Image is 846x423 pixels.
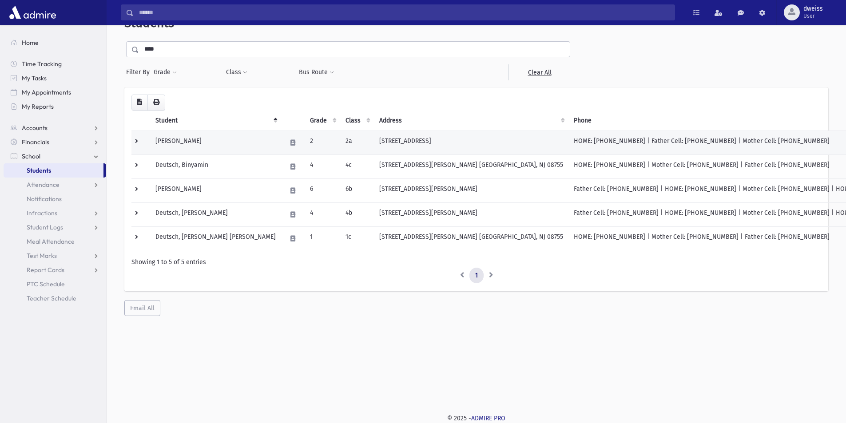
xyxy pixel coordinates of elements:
td: 4 [305,154,340,178]
a: Time Tracking [4,57,106,71]
a: PTC Schedule [4,277,106,291]
a: ADMIRE PRO [471,415,505,422]
td: Deutsch, [PERSON_NAME] [150,202,281,226]
a: Clear All [508,64,570,80]
span: PTC Schedule [27,280,65,288]
span: My Tasks [22,74,47,82]
a: Accounts [4,121,106,135]
a: School [4,149,106,163]
a: My Tasks [4,71,106,85]
span: Students [27,166,51,174]
button: Email All [124,300,160,316]
td: 6 [305,178,340,202]
td: 2a [340,130,374,154]
input: Search [134,4,675,20]
span: Student Logs [27,223,63,231]
span: Filter By [126,67,153,77]
span: Attendance [27,181,60,189]
td: Deutsch, [PERSON_NAME] [PERSON_NAME] [150,226,281,250]
span: dweiss [803,5,823,12]
td: 1 [305,226,340,250]
a: Student Logs [4,220,106,234]
span: Meal Attendance [27,237,75,245]
span: My Appointments [22,88,71,96]
td: 4c [340,154,374,178]
td: [PERSON_NAME] [150,130,281,154]
div: © 2025 - [121,414,832,423]
span: Financials [22,138,49,146]
td: 6b [340,178,374,202]
th: Grade: activate to sort column ascending [305,111,340,131]
a: Notifications [4,192,106,206]
a: Home [4,36,106,50]
th: Student: activate to sort column descending [150,111,281,131]
a: Attendance [4,178,106,192]
a: Teacher Schedule [4,291,106,305]
span: Test Marks [27,252,57,260]
button: Bus Route [298,64,334,80]
a: Test Marks [4,249,106,263]
a: 1 [469,268,484,284]
span: Infractions [27,209,57,217]
th: Address: activate to sort column ascending [374,111,568,131]
button: CSV [131,95,148,111]
td: [STREET_ADDRESS] [374,130,568,154]
button: Print [147,95,165,111]
a: Financials [4,135,106,149]
td: 1c [340,226,374,250]
button: Grade [153,64,177,80]
span: Accounts [22,124,48,132]
a: My Reports [4,99,106,114]
td: [PERSON_NAME] [150,178,281,202]
span: Home [22,39,39,47]
span: Notifications [27,195,62,203]
a: Meal Attendance [4,234,106,249]
span: School [22,152,40,160]
td: [STREET_ADDRESS][PERSON_NAME] [374,202,568,226]
button: Class [226,64,248,80]
a: Students [4,163,103,178]
span: My Reports [22,103,54,111]
td: [STREET_ADDRESS][PERSON_NAME] [374,178,568,202]
td: 4 [305,202,340,226]
a: Infractions [4,206,106,220]
div: Showing 1 to 5 of 5 entries [131,257,821,267]
span: Report Cards [27,266,64,274]
span: Time Tracking [22,60,62,68]
a: Report Cards [4,263,106,277]
span: Teacher Schedule [27,294,76,302]
th: Class: activate to sort column ascending [340,111,374,131]
td: Deutsch, Binyamin [150,154,281,178]
span: User [803,12,823,20]
td: [STREET_ADDRESS][PERSON_NAME] [GEOGRAPHIC_DATA], NJ 08755 [374,226,568,250]
img: AdmirePro [7,4,58,21]
a: My Appointments [4,85,106,99]
td: 2 [305,130,340,154]
td: 4b [340,202,374,226]
td: [STREET_ADDRESS][PERSON_NAME] [GEOGRAPHIC_DATA], NJ 08755 [374,154,568,178]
